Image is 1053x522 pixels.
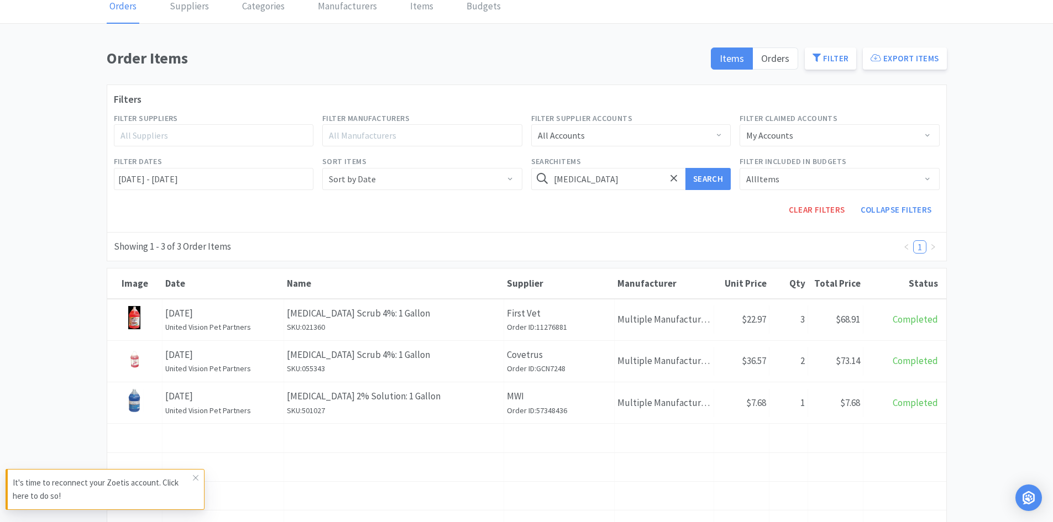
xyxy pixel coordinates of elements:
label: Filter Included in Budgets [740,155,846,167]
div: Supplier [507,277,612,289]
h6: United Vision Pet Partners [165,362,281,375]
span: $36.57 [742,355,766,367]
p: MWI [507,389,611,404]
img: f3b3cfe9cf984a189db8d62a4fa964f5_6419.png [125,389,144,412]
h6: Order ID: 11276881 [507,321,611,333]
h6: United Vision Pet Partners [165,321,281,333]
div: Sort by Date [329,168,376,189]
input: Search for items [531,168,731,190]
label: Filter Dates [114,155,163,167]
div: All Manufacturers [329,130,506,141]
li: Next Page [926,240,940,254]
button: Filter [805,48,856,70]
button: Clear Filters [781,199,853,221]
div: 3 [769,305,808,334]
p: [MEDICAL_DATA] Scrub 4%: 1 Gallon [287,347,501,362]
h6: Order ID: GCN7248 [507,362,611,375]
div: Date [165,277,281,289]
label: Sort Items [322,155,366,167]
div: Name [287,277,501,289]
p: [MEDICAL_DATA] Scrub 4%: 1 Gallon [287,306,501,321]
label: Filter Claimed Accounts [740,112,837,124]
span: Completed [893,355,938,367]
button: Export Items [863,48,946,70]
span: $73.14 [836,355,860,367]
div: Status [866,277,938,289]
li: 1 [913,240,926,254]
div: Multiple Manufacturers [615,347,714,375]
span: Orders [761,52,789,65]
label: Search Items [531,155,581,167]
h6: SKU: 501027 [287,404,501,416]
div: My Accounts [746,125,793,146]
div: 2 [769,347,808,375]
li: Previous Page [900,240,913,254]
button: Search [685,168,731,190]
span: $7.68 [746,397,766,409]
div: Image [110,277,160,289]
p: Covetrus [507,347,611,362]
span: Items [720,52,744,65]
span: $22.97 [742,313,766,325]
p: [DATE] [165,347,281,362]
h6: SKU: 021360 [287,321,501,333]
div: Showing 1 - 3 of 3 Order Items [114,239,231,254]
img: 92cf803fb4124ed4808b3948826df78b_398512.jpeg [128,306,140,329]
input: Select date range [114,168,314,190]
div: All Accounts [538,125,585,146]
div: Multiple Manufacturers [615,389,714,417]
div: Multiple Manufacturers [615,305,714,334]
h6: SKU: 055343 [287,362,501,375]
div: Unit Price [717,277,767,289]
i: icon: right [930,244,936,250]
button: Collapse Filters [853,199,940,221]
i: icon: left [903,244,910,250]
h6: Order ID: 57348436 [507,404,611,416]
div: Open Intercom Messenger [1015,484,1042,511]
p: [DATE] [165,306,281,321]
span: $68.91 [836,313,860,325]
div: Manufacturer [617,277,711,289]
p: First Vet [507,306,611,321]
h3: Filters [114,92,940,108]
label: Filter Manufacturers [322,112,410,124]
label: Filter Supplier Accounts [531,112,633,124]
label: Filter Suppliers [114,112,178,124]
div: 1 [769,389,808,417]
div: All Items [746,168,779,189]
div: Qty [772,277,805,289]
span: Completed [893,397,938,409]
div: Total Price [811,277,861,289]
img: 22a90fa0987841178bdb8b6749cf936d_39418.png [127,347,143,371]
span: Completed [893,313,938,325]
p: [MEDICAL_DATA] 2% Solution: 1 Gallon [287,389,501,404]
h1: Order Items [107,46,705,71]
a: 1 [914,241,926,253]
p: [DATE] [165,389,281,404]
span: $7.68 [840,397,860,409]
p: It's time to reconnect your Zoetis account. Click here to do so! [13,476,193,503]
div: All Suppliers [121,130,297,141]
h6: United Vision Pet Partners [165,404,281,416]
